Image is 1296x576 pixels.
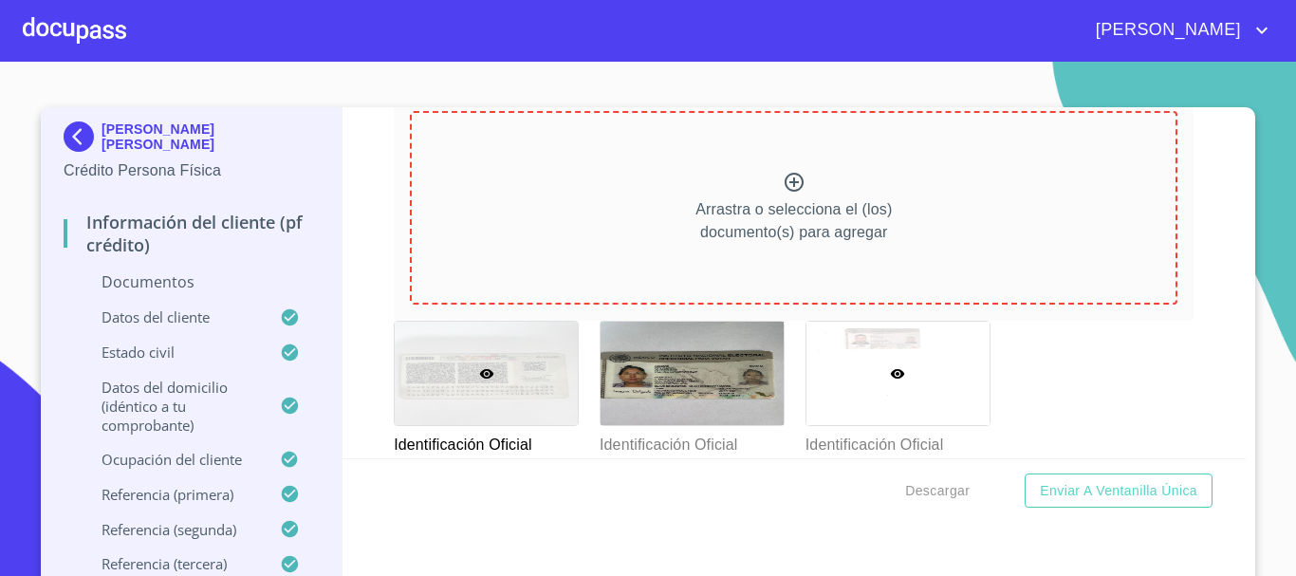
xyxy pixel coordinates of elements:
p: Referencia (segunda) [64,520,280,539]
p: [PERSON_NAME] [PERSON_NAME] [102,121,319,152]
div: [PERSON_NAME] [PERSON_NAME] [64,121,319,159]
button: account of current user [1082,15,1273,46]
p: Ocupación del Cliente [64,450,280,469]
p: Referencia (tercera) [64,554,280,573]
p: Información del cliente (PF crédito) [64,211,319,256]
p: Identificación Oficial [805,426,989,456]
img: Docupass spot blue [64,121,102,152]
p: Crédito Persona Física [64,159,319,182]
p: Datos del cliente [64,307,280,326]
button: Enviar a Ventanilla única [1025,474,1213,509]
p: Estado Civil [64,343,280,362]
p: Identificación Oficial [394,426,577,456]
span: [PERSON_NAME] [1082,15,1250,46]
p: Documentos [64,271,319,292]
p: Datos del domicilio (idéntico a tu comprobante) [64,378,280,435]
span: Enviar a Ventanilla única [1040,479,1197,503]
img: Identificación Oficial [601,322,784,425]
p: Referencia (primera) [64,485,280,504]
button: Descargar [898,474,977,509]
p: Identificación Oficial [600,426,783,456]
span: Descargar [905,479,970,503]
p: Arrastra o selecciona el (los) documento(s) para agregar [695,198,892,244]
